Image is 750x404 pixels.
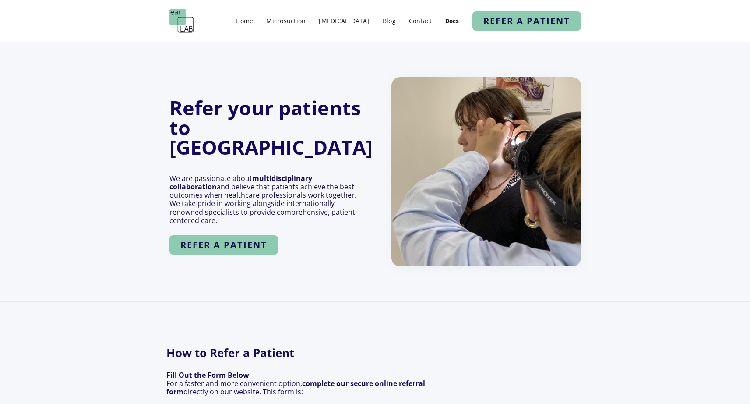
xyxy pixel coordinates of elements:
[314,14,374,27] a: [MEDICAL_DATA]
[166,370,249,380] strong: Fill Out the Form Below
[169,174,359,225] p: We are passionate about and believe that patients achieve the best outcomes when healthcare profe...
[483,15,570,27] strong: refer a patient
[166,346,423,361] strong: How to Refer a Patient
[169,98,373,157] h1: Refer your patients to [GEOGRAPHIC_DATA]
[378,14,400,27] a: Blog
[180,239,267,251] strong: refer a patient
[405,14,437,27] a: Contact
[166,379,425,397] strong: complete our secure online referral form
[169,235,278,255] a: refer a patient
[169,174,312,191] strong: multidisciplinary collaboration
[441,15,464,27] a: Docs
[231,14,257,27] a: Home
[472,11,581,31] a: refer a patient
[262,14,310,27] a: Microsuction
